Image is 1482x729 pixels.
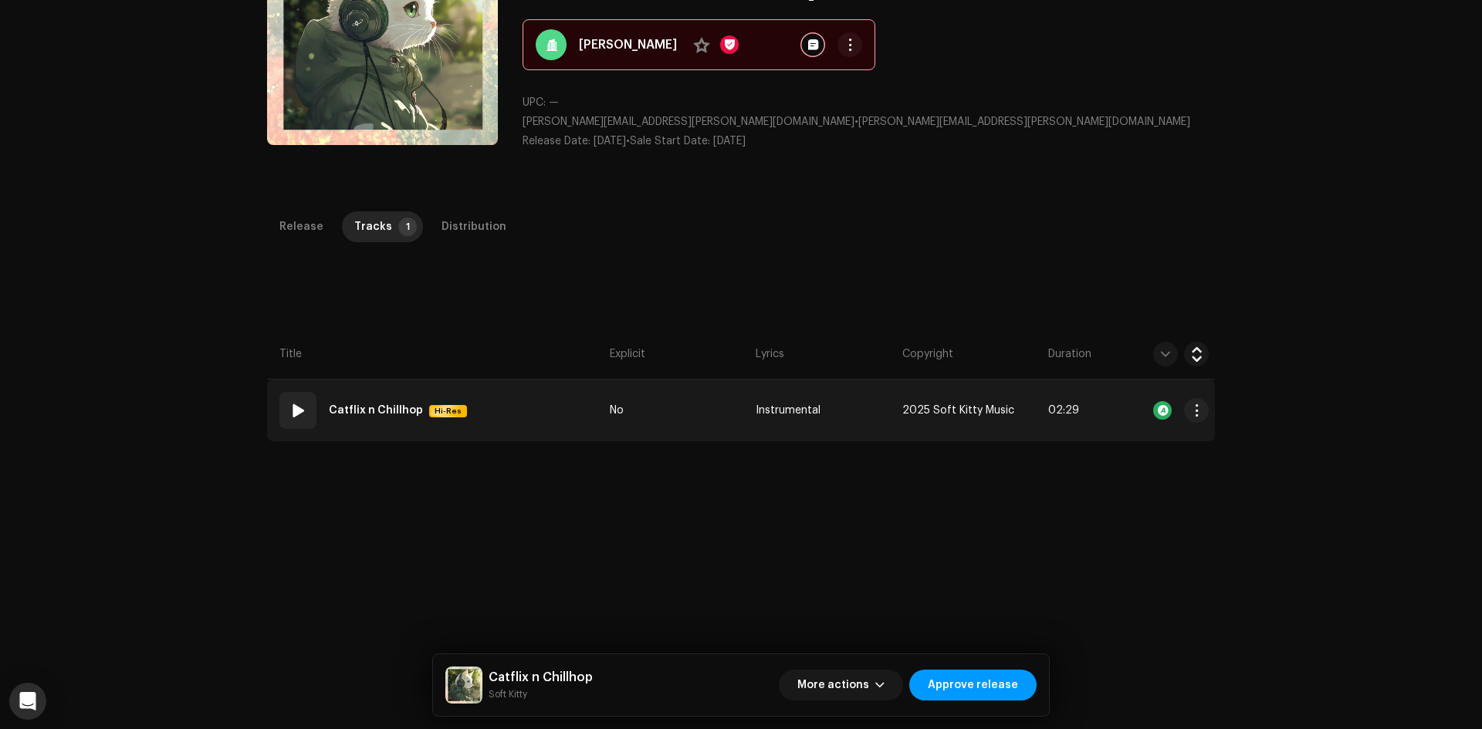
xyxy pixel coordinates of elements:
span: 2025 Soft Kitty Music [902,405,1014,417]
span: Release Date: [523,136,590,147]
span: Hi-Res [431,396,465,427]
span: [PERSON_NAME][EMAIL_ADDRESS][PERSON_NAME][DOMAIN_NAME] [523,116,854,127]
span: Sale Start Date: [630,136,710,147]
span: 02:29 [1048,405,1079,416]
strong: [PERSON_NAME] [579,35,677,54]
span: Duration [1048,346,1091,362]
button: Approve release [909,670,1037,700]
span: More actions [797,670,869,700]
span: Approve release [928,670,1018,700]
span: Lyrics [756,346,784,362]
div: Tracks [354,211,392,242]
span: Explicit [610,346,645,362]
small: Catflix n Chillhop [489,687,593,702]
span: • [523,136,630,147]
span: [DATE] [594,136,626,147]
div: 01 [279,392,316,429]
img: ce3e92d7-4b73-43a4-bfee-313863d579a2 [445,667,482,704]
p-badge: 1 [398,218,417,236]
span: UPC: [523,97,546,108]
span: Instrumental [756,405,821,417]
h5: Catflix n Chillhop [489,668,593,687]
span: Copyright [902,346,953,362]
p: • [523,114,1215,130]
span: — [549,97,559,108]
span: No [610,405,624,417]
span: [PERSON_NAME][EMAIL_ADDRESS][PERSON_NAME][DOMAIN_NAME] [858,116,1190,127]
div: Release [279,211,323,242]
div: Open Intercom Messenger [9,683,46,720]
strong: Catflix n Chillhop [329,395,423,426]
span: [DATE] [713,136,746,147]
div: Distribution [442,211,506,242]
span: Title [279,346,302,362]
button: More actions [779,670,903,700]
